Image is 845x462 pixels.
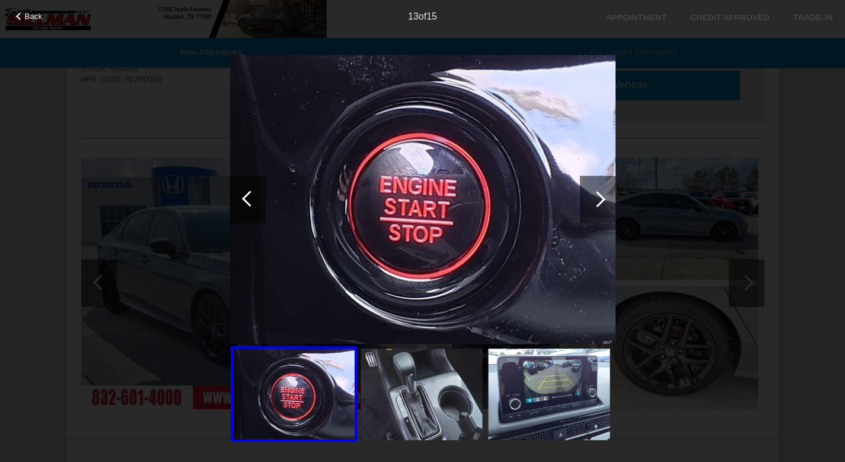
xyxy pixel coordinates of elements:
span: Back [25,12,43,21]
a: Appointment [606,13,667,22]
a: Trade-In [793,13,833,22]
img: image.aspx [361,349,482,440]
img: image.aspx [230,55,616,344]
span: 13 [408,11,419,21]
a: Credit Approved [690,13,770,22]
span: 15 [426,11,437,21]
img: image.aspx [488,349,610,440]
